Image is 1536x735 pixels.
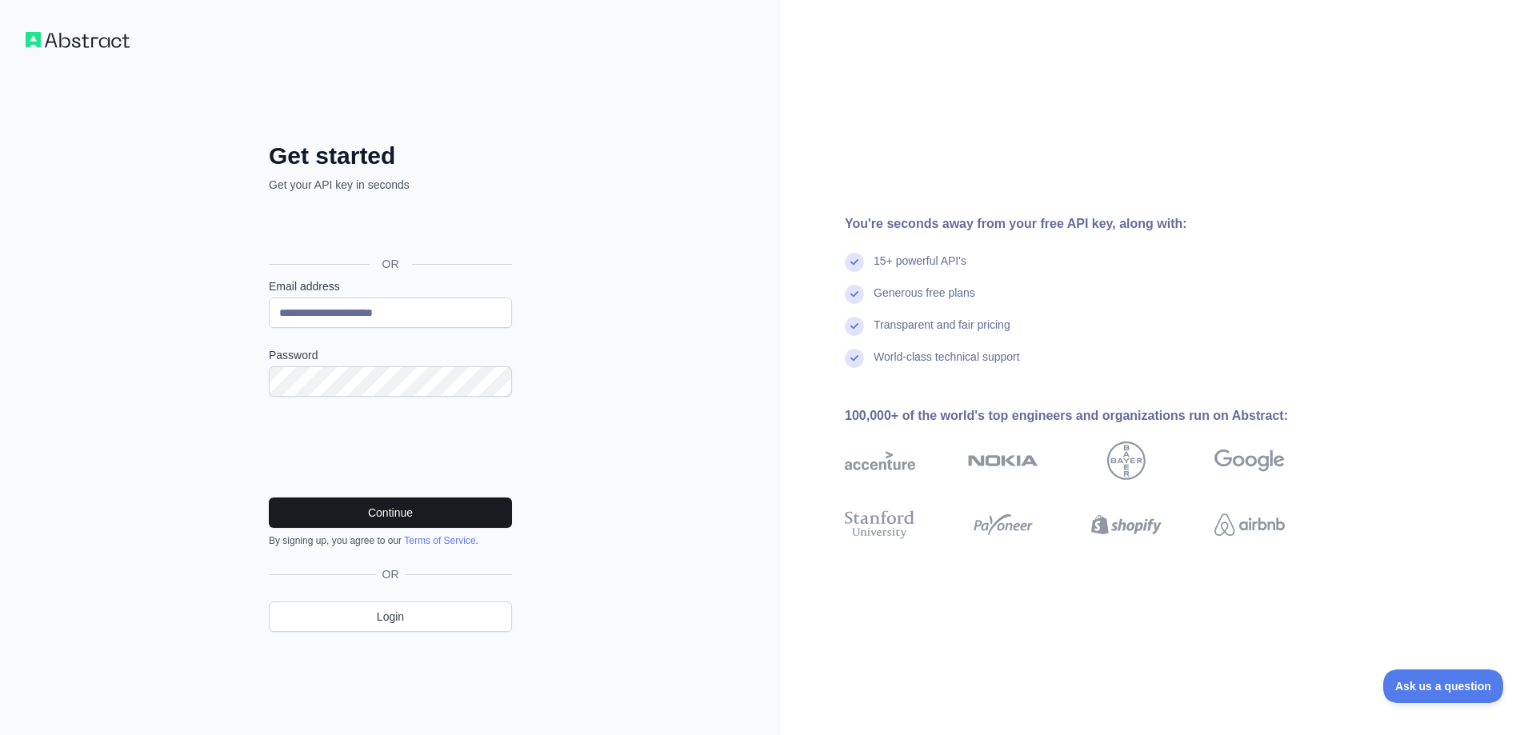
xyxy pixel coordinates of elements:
img: check mark [845,317,864,336]
img: airbnb [1214,507,1285,542]
div: World-class technical support [874,349,1020,381]
iframe: reCAPTCHA [269,416,512,478]
div: Generous free plans [874,285,975,317]
iframe: Sign in with Google Button [261,210,517,246]
img: accenture [845,441,915,480]
img: shopify [1091,507,1162,542]
img: stanford university [845,507,915,542]
h2: Get started [269,142,512,170]
button: Continue [269,497,512,528]
div: 15+ powerful API's [874,253,966,285]
iframe: Toggle Customer Support [1383,669,1504,703]
img: bayer [1107,441,1146,480]
p: Get your API key in seconds [269,177,512,193]
img: check mark [845,349,864,368]
div: By signing up, you agree to our . [269,534,512,547]
img: google [1214,441,1285,480]
img: check mark [845,253,864,272]
span: OR [370,256,412,272]
img: nokia [968,441,1038,480]
div: Transparent and fair pricing [874,317,1010,349]
span: OR [376,566,406,582]
a: Login [269,601,512,632]
div: 100,000+ of the world's top engineers and organizations run on Abstract: [845,406,1336,425]
label: Password [269,347,512,363]
img: check mark [845,285,864,304]
a: Terms of Service [404,535,475,546]
div: You're seconds away from your free API key, along with: [845,214,1336,234]
img: payoneer [968,507,1038,542]
label: Email address [269,278,512,294]
img: Workflow [26,32,130,48]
